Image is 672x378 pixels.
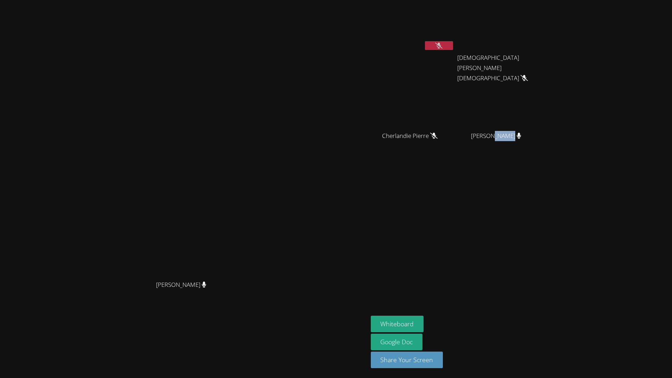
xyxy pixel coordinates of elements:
a: Google Doc [371,334,423,350]
button: Share Your Screen [371,352,443,368]
span: Cherlandie Pierre [382,131,438,141]
button: Whiteboard [371,316,424,332]
span: [DEMOGRAPHIC_DATA][PERSON_NAME][DEMOGRAPHIC_DATA] [457,53,535,83]
span: [PERSON_NAME] [156,280,206,290]
span: [PERSON_NAME] [471,131,521,141]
